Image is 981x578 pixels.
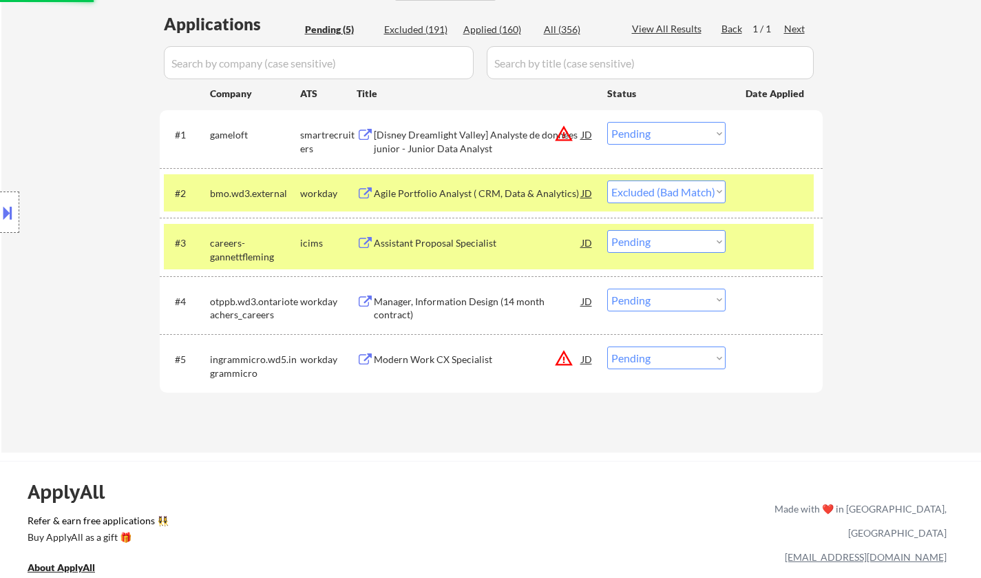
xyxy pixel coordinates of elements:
div: JD [580,347,594,371]
div: Modern Work CX Specialist [374,353,582,367]
div: 1 / 1 [752,22,784,36]
div: smartrecruiters [300,128,357,155]
div: Buy ApplyAll as a gift 🎁 [28,533,165,542]
div: Excluded (191) [384,23,453,37]
div: #5 [175,353,199,367]
div: Date Applied [746,87,806,101]
div: Manager, Information Design (14 month contract) [374,295,582,322]
div: Applied (160) [463,23,532,37]
div: Applications [164,16,300,32]
div: gameloft [210,128,300,142]
a: Refer & earn free applications 👯‍♀️ [28,516,487,530]
div: Assistant Proposal Specialist [374,236,582,250]
div: JD [580,180,594,205]
div: Pending (5) [305,23,374,37]
input: Search by title (case sensitive) [487,46,814,79]
a: Buy ApplyAll as a gift 🎁 [28,530,165,548]
div: JD [580,122,594,147]
div: JD [580,230,594,255]
div: Back [721,22,743,36]
div: [Disney Dreamlight Valley] Analyste de données junior - Junior Data Analyst [374,128,582,155]
div: ApplyAll [28,480,120,504]
u: About ApplyAll [28,561,95,573]
div: Title [357,87,594,101]
div: ingrammicro.wd5.ingrammicro [210,353,300,380]
div: JD [580,289,594,313]
button: warning_amber [554,349,573,368]
div: Next [784,22,806,36]
a: About ApplyAll [28,561,114,578]
div: careers-gannettfleming [210,236,300,263]
div: Company [210,87,300,101]
div: workday [300,295,357,309]
button: warning_amber [554,124,573,143]
div: Made with ❤️ in [GEOGRAPHIC_DATA], [GEOGRAPHIC_DATA] [769,497,947,545]
div: workday [300,187,357,200]
div: workday [300,353,357,367]
div: View All Results [632,22,706,36]
div: icims [300,236,357,250]
input: Search by company (case sensitive) [164,46,474,79]
div: All (356) [544,23,613,37]
div: bmo.wd3.external [210,187,300,200]
div: otppb.wd3.ontarioteachers_careers [210,295,300,322]
a: [EMAIL_ADDRESS][DOMAIN_NAME] [785,551,947,563]
div: ATS [300,87,357,101]
div: Status [607,81,726,105]
div: Agile Portfolio Analyst ( CRM, Data & Analytics) [374,187,582,200]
